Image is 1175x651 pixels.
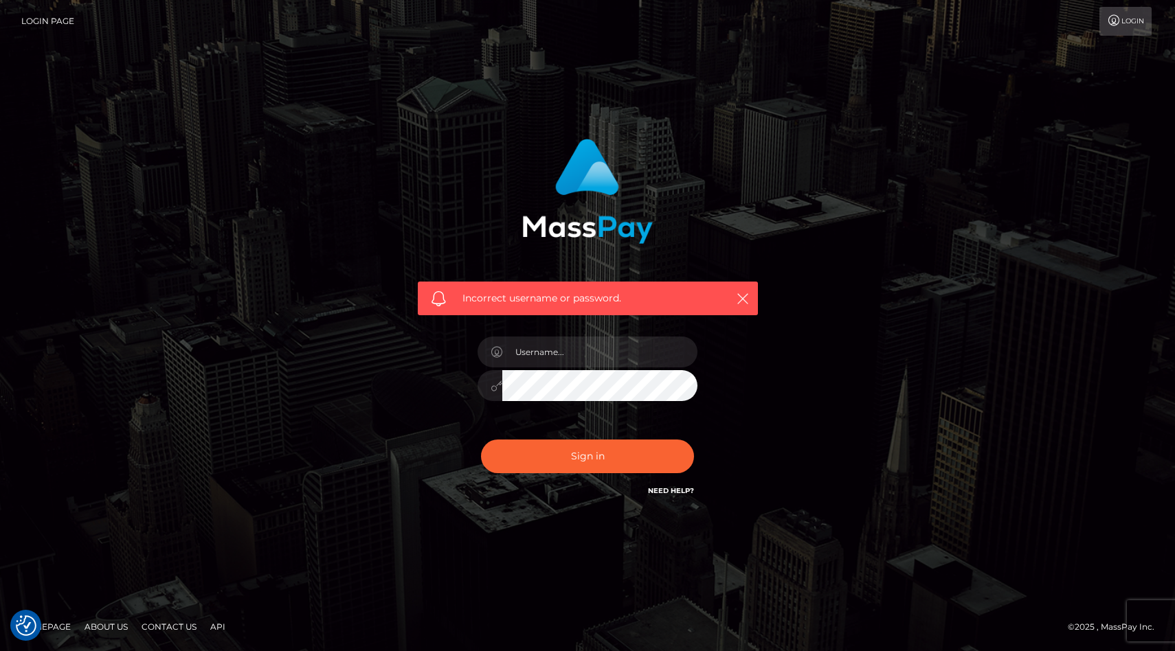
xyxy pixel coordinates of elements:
[462,291,713,306] span: Incorrect username or password.
[16,615,36,636] img: Revisit consent button
[79,616,133,637] a: About Us
[21,7,74,36] a: Login Page
[205,616,231,637] a: API
[502,336,697,367] input: Username...
[1099,7,1152,36] a: Login
[522,139,653,244] img: MassPay Login
[481,439,694,473] button: Sign in
[648,486,694,495] a: Need Help?
[15,616,76,637] a: Homepage
[1068,619,1165,635] div: © 2025 , MassPay Inc.
[136,616,202,637] a: Contact Us
[16,615,36,636] button: Consent Preferences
